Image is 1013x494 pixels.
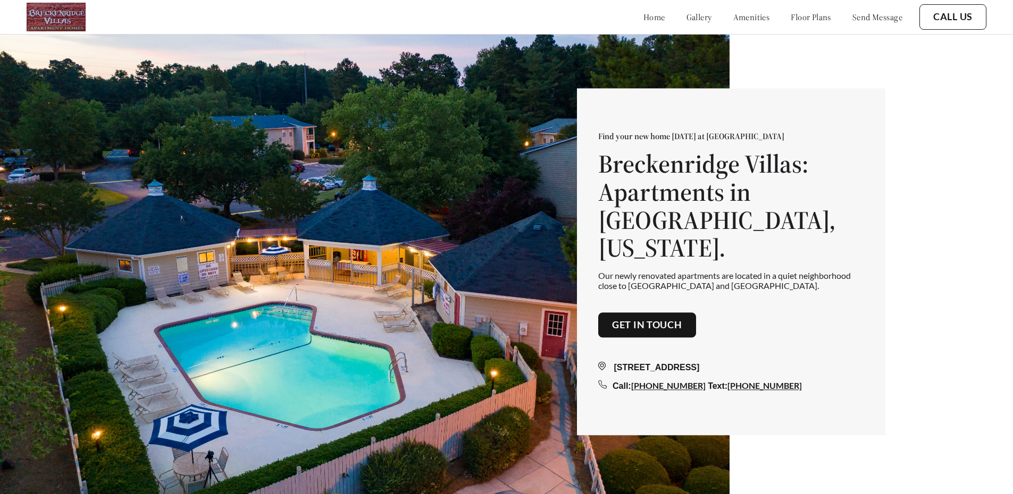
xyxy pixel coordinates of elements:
a: [PHONE_NUMBER] [631,381,706,391]
a: amenities [733,12,770,22]
span: Text: [708,382,727,391]
a: Get in touch [612,319,682,331]
img: logo.png [27,3,86,31]
a: [PHONE_NUMBER] [727,381,802,391]
button: Call Us [919,4,986,30]
a: Call Us [933,11,973,23]
a: send message [852,12,902,22]
span: Call: [613,382,631,391]
p: Our newly renovated apartments are located in a quiet neighborhood close to [GEOGRAPHIC_DATA] and... [598,271,864,291]
a: home [643,12,665,22]
h1: Breckenridge Villas: Apartments in [GEOGRAPHIC_DATA], [US_STATE]. [598,150,864,262]
div: [STREET_ADDRESS] [598,362,864,374]
a: floor plans [791,12,831,22]
p: Find your new home [DATE] at [GEOGRAPHIC_DATA] [598,131,864,141]
a: gallery [687,12,712,22]
button: Get in touch [598,312,696,338]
